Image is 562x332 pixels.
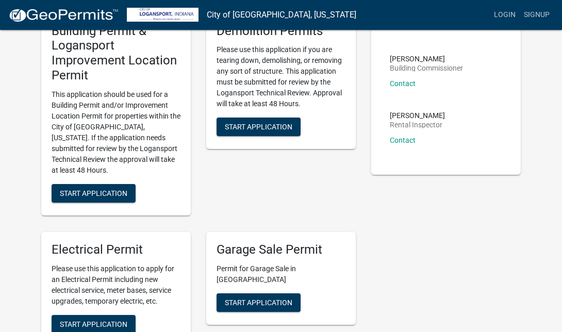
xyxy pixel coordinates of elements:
[52,184,136,203] button: Start Application
[52,242,180,257] h5: Electrical Permit
[390,79,416,88] a: Contact
[217,293,301,312] button: Start Application
[390,121,445,128] p: Rental Inspector
[207,6,356,24] a: City of [GEOGRAPHIC_DATA], [US_STATE]
[52,24,180,83] h5: Building Permit & Logansport Improvement Location Permit
[225,298,292,306] span: Start Application
[217,263,345,285] p: Permit for Garage Sale in [GEOGRAPHIC_DATA]
[390,55,463,62] p: [PERSON_NAME]
[217,44,345,109] p: Please use this application if you are tearing down, demolishing, or removing any sort of structu...
[390,112,445,119] p: [PERSON_NAME]
[217,24,345,39] h5: Demolition Permits
[390,136,416,144] a: Contact
[127,8,199,22] img: City of Logansport, Indiana
[60,189,127,197] span: Start Application
[390,64,463,72] p: Building Commissioner
[217,242,345,257] h5: Garage Sale Permit
[520,5,554,25] a: Signup
[52,263,180,307] p: Please use this application to apply for an Electrical Permit including new electrical service, m...
[225,123,292,131] span: Start Application
[490,5,520,25] a: Login
[60,320,127,328] span: Start Application
[217,118,301,136] button: Start Application
[52,89,180,176] p: This application should be used for a Building Permit and/or Improvement Location Permit for prop...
